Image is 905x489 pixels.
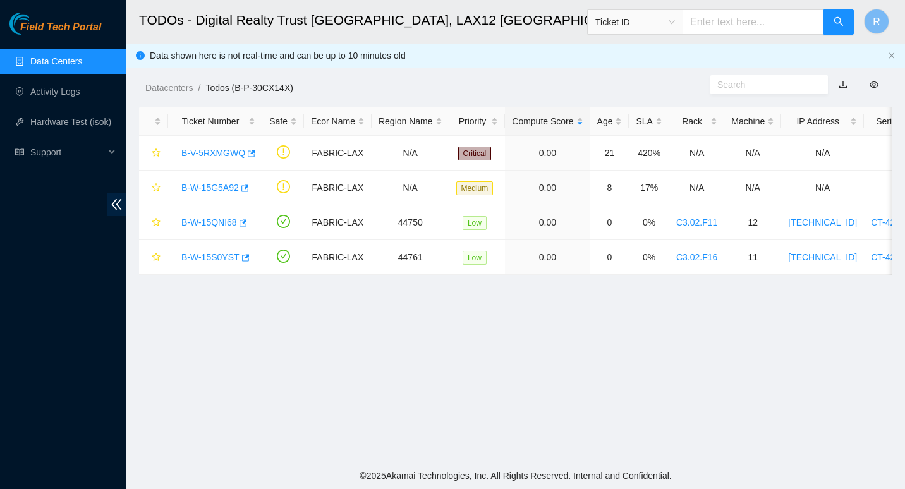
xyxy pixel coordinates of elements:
a: B-V-5RXMGWQ [181,148,245,158]
a: [TECHNICAL_ID] [788,217,857,227]
td: 0.00 [505,205,590,240]
td: 0 [590,205,629,240]
a: B-W-15G5A92 [181,183,239,193]
td: N/A [372,136,449,171]
td: 44761 [372,240,449,275]
a: Activity Logs [30,87,80,97]
td: FABRIC-LAX [304,171,372,205]
td: N/A [372,171,449,205]
a: Akamai TechnologiesField Tech Portal [9,23,101,39]
button: R [864,9,889,34]
td: N/A [781,136,864,171]
span: star [152,218,161,228]
span: star [152,183,161,193]
span: R [873,14,880,30]
td: N/A [724,136,781,171]
button: search [823,9,854,35]
span: Field Tech Portal [20,21,101,33]
a: download [839,80,847,90]
a: B-W-15S0YST [181,252,240,262]
td: 21 [590,136,629,171]
td: FABRIC-LAX [304,205,372,240]
td: 11 [724,240,781,275]
span: check-circle [277,215,290,228]
span: / [198,83,200,93]
button: download [829,75,857,95]
span: Low [463,216,487,230]
span: check-circle [277,250,290,263]
a: C3.02.F16 [676,252,717,262]
span: Critical [458,147,492,160]
td: 0.00 [505,240,590,275]
td: 8 [590,171,629,205]
td: N/A [669,136,724,171]
td: 12 [724,205,781,240]
td: 0% [629,240,669,275]
td: 17% [629,171,669,205]
a: Data Centers [30,56,82,66]
a: B-W-15QNI68 [181,217,237,227]
td: 420% [629,136,669,171]
span: exclamation-circle [277,145,290,159]
button: star [146,247,161,267]
a: Todos (B-P-30CX14X) [205,83,293,93]
span: double-left [107,193,126,216]
td: 0.00 [505,136,590,171]
td: 0 [590,240,629,275]
span: Medium [456,181,494,195]
td: 0.00 [505,171,590,205]
span: Low [463,251,487,265]
td: 0% [629,205,669,240]
button: star [146,212,161,232]
span: star [152,253,161,263]
input: Search [717,78,811,92]
a: [TECHNICAL_ID] [788,252,857,262]
a: Datacenters [145,83,193,93]
a: Hardware Test (isok) [30,117,111,127]
span: search [834,16,844,28]
span: star [152,148,161,159]
a: C3.02.F11 [676,217,717,227]
button: close [888,52,896,60]
td: N/A [724,171,781,205]
span: Support [30,140,105,165]
span: close [888,52,896,59]
button: star [146,143,161,163]
td: 44750 [372,205,449,240]
footer: © 2025 Akamai Technologies, Inc. All Rights Reserved. Internal and Confidential. [126,462,905,489]
span: eye [870,80,878,89]
td: N/A [781,171,864,205]
span: exclamation-circle [277,180,290,193]
img: Akamai Technologies [9,13,64,35]
span: Ticket ID [595,13,675,32]
button: star [146,178,161,198]
td: FABRIC-LAX [304,240,372,275]
input: Enter text here... [683,9,824,35]
td: N/A [669,171,724,205]
span: read [15,148,24,157]
td: FABRIC-LAX [304,136,372,171]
